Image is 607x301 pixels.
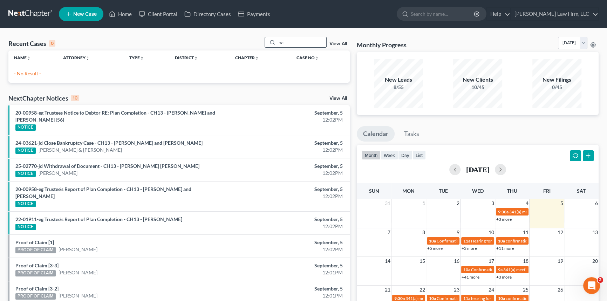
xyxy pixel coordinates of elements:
[357,126,395,142] a: Calendar
[402,188,415,194] span: Mon
[15,293,56,300] div: PROOF OF CLAIM
[238,239,343,246] div: September, 5
[453,76,502,84] div: New Clients
[86,56,90,60] i: unfold_more
[255,56,259,60] i: unfold_more
[39,170,77,177] a: [PERSON_NAME]
[15,124,36,131] div: NOTICE
[15,186,191,199] a: 20-00958-eg Trustee's Report of Plan Completion - CH13 - [PERSON_NAME] and [PERSON_NAME]
[429,296,436,301] span: 10a
[238,186,343,193] div: September, 5
[15,163,199,169] a: 25-02770-jd Withdrawal of Document - CH13 - [PERSON_NAME] [PERSON_NAME]
[238,246,343,253] div: 12:02PM
[462,246,477,251] a: +3 more
[238,146,343,153] div: 12:02PM
[140,56,144,60] i: unfold_more
[381,150,398,160] button: week
[496,246,514,251] a: +11 more
[8,39,55,48] div: Recent Cases
[498,238,505,244] span: 10a
[8,94,79,102] div: NextChapter Notices
[59,246,97,253] a: [PERSON_NAME]
[509,209,577,214] span: 341(a) meeting for [PERSON_NAME]
[543,188,551,194] span: Fri
[398,126,425,142] a: Tasks
[487,8,510,20] a: Help
[471,238,567,244] span: Hearing for [PERSON_NAME] and [PERSON_NAME]
[15,148,36,154] div: NOTICE
[472,188,483,194] span: Wed
[437,296,517,301] span: Confirmation Hearing for [PERSON_NAME]
[419,257,426,265] span: 15
[411,7,475,20] input: Search by name...
[15,286,59,292] a: Proof of Claim [3-2]
[496,274,512,280] a: +3 more
[238,269,343,276] div: 12:01PM
[384,199,391,207] span: 31
[463,267,470,272] span: 10a
[39,146,122,153] a: [PERSON_NAME] & [PERSON_NAME]
[394,296,405,301] span: 9:30a
[488,286,495,294] span: 24
[498,209,509,214] span: 9:30a
[238,139,343,146] div: September, 5
[532,76,581,84] div: New Filings
[15,262,59,268] a: Proof of Claim [3-3]
[27,56,31,60] i: unfold_more
[71,95,79,101] div: 10
[453,257,460,265] span: 16
[15,247,56,253] div: PROOF OF CLAIM
[453,84,502,91] div: 10/45
[422,199,426,207] span: 1
[15,239,54,245] a: Proof of Claim [1]
[503,267,571,272] span: 341(a) meeting for [PERSON_NAME]
[234,8,274,20] a: Payments
[427,246,443,251] a: +5 more
[429,238,436,244] span: 10a
[557,286,564,294] span: 26
[462,274,479,280] a: +41 more
[437,238,516,244] span: Confirmation hearing for [PERSON_NAME]
[498,267,503,272] span: 9a
[384,257,391,265] span: 14
[491,199,495,207] span: 3
[15,224,36,230] div: NOTICE
[405,296,473,301] span: 341(a) meeting for [PERSON_NAME]
[238,193,343,200] div: 12:02PM
[15,270,56,276] div: PROOF OF CLAIM
[463,296,470,301] span: 11a
[374,84,423,91] div: 8/55
[238,116,343,123] div: 12:02PM
[557,228,564,237] span: 12
[238,285,343,292] div: September, 5
[456,199,460,207] span: 2
[456,228,460,237] span: 9
[105,8,135,20] a: Home
[238,223,343,230] div: 12:02PM
[369,188,379,194] span: Sun
[498,296,505,301] span: 10a
[63,55,90,60] a: Attorneyunfold_more
[296,55,319,60] a: Case Nounfold_more
[412,150,426,160] button: list
[583,277,600,294] iframe: Intercom live chat
[496,217,512,222] a: +3 more
[560,199,564,207] span: 5
[181,8,234,20] a: Directory Cases
[384,286,391,294] span: 21
[235,55,259,60] a: Chapterunfold_more
[15,140,203,146] a: 24-03621-jd Close Bankruptcy Case - CH13 - [PERSON_NAME] and [PERSON_NAME]
[522,228,529,237] span: 11
[471,296,525,301] span: hearing for [PERSON_NAME]
[277,37,326,47] input: Search by name...
[577,188,586,194] span: Sat
[506,238,585,244] span: confirmation hearing for [PERSON_NAME]
[466,166,489,173] h2: [DATE]
[463,238,470,244] span: 11a
[194,56,198,60] i: unfold_more
[15,110,215,123] a: 20-00958-eg Trustees Notice to Debtor RE: Plan Completion - CH13 - [PERSON_NAME] and [PERSON_NAME...
[525,199,529,207] span: 4
[357,41,407,49] h3: Monthly Progress
[594,199,599,207] span: 6
[238,216,343,223] div: September, 5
